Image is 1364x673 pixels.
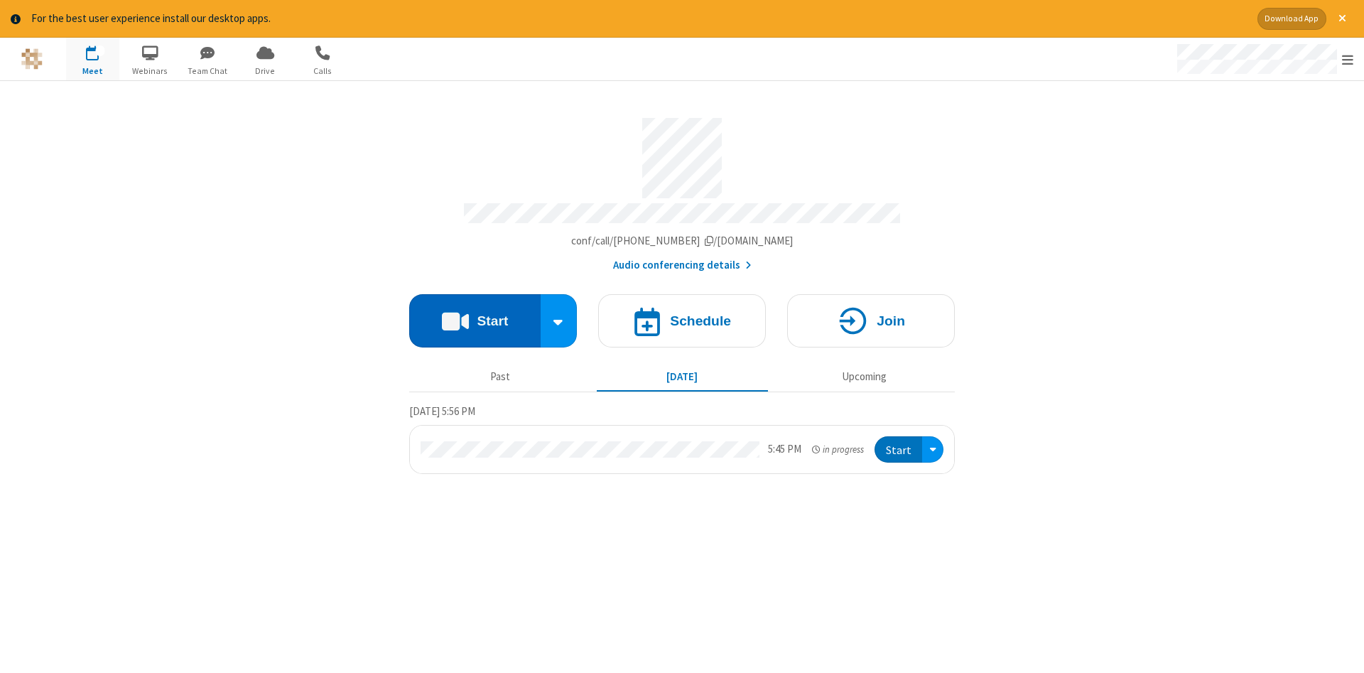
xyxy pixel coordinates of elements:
[296,65,350,77] span: Calls
[409,404,475,418] span: [DATE] 5:56 PM
[5,38,58,80] button: Logo
[21,48,43,70] img: QA Selenium DO NOT DELETE OR CHANGE
[1331,8,1353,30] button: Close alert
[1257,8,1326,30] button: Download App
[409,403,955,474] section: Today's Meetings
[597,364,768,391] button: [DATE]
[670,314,731,328] h4: Schedule
[541,294,578,348] div: Start conference options
[415,364,586,391] button: Past
[66,65,119,77] span: Meet
[571,234,794,247] span: Copy my meeting room link
[571,233,794,249] button: Copy my meeting room linkCopy my meeting room link
[875,436,922,463] button: Start
[239,65,292,77] span: Drive
[768,441,801,458] div: 5:45 PM
[812,443,864,456] em: in progress
[787,294,955,348] button: Join
[922,436,943,463] div: Open menu
[409,294,541,348] button: Start
[598,294,766,348] button: Schedule
[96,45,105,56] div: 1
[31,11,1247,27] div: For the best user experience install our desktop apps.
[613,257,752,274] button: Audio conferencing details
[409,107,955,273] section: Account details
[124,65,177,77] span: Webinars
[477,314,508,328] h4: Start
[877,314,905,328] h4: Join
[181,65,234,77] span: Team Chat
[1164,38,1364,80] div: Open menu
[779,364,950,391] button: Upcoming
